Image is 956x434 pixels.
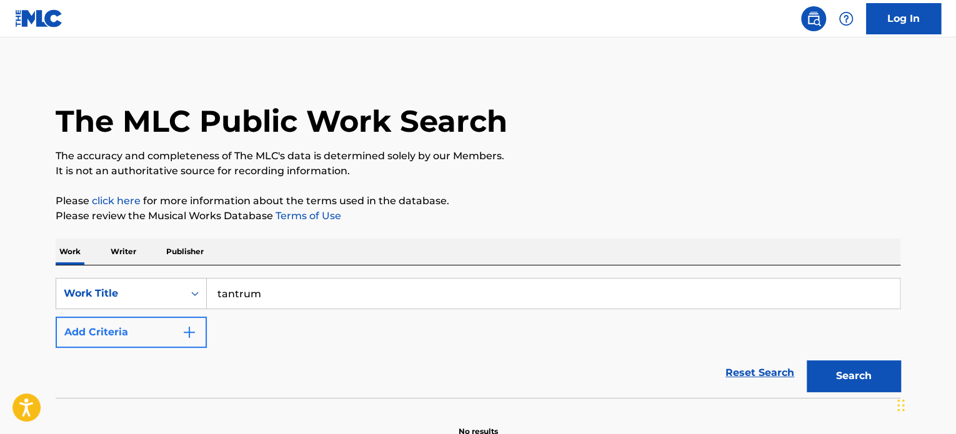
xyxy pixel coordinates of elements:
button: Add Criteria [56,317,207,348]
iframe: Chat Widget [894,374,956,434]
p: It is not an authoritative source for recording information. [56,164,900,179]
img: help [839,11,854,26]
a: Log In [866,3,941,34]
p: Work [56,239,84,265]
a: Terms of Use [273,210,341,222]
p: Publisher [162,239,207,265]
h1: The MLC Public Work Search [56,102,507,140]
p: Please for more information about the terms used in the database. [56,194,900,209]
div: Drag [897,387,905,424]
a: Public Search [801,6,826,31]
p: Writer [107,239,140,265]
img: MLC Logo [15,9,63,27]
div: Work Title [64,286,176,301]
div: Help [834,6,859,31]
p: The accuracy and completeness of The MLC's data is determined solely by our Members. [56,149,900,164]
form: Search Form [56,278,900,398]
a: Reset Search [719,359,800,387]
a: click here [92,195,141,207]
p: Please review the Musical Works Database [56,209,900,224]
button: Search [807,360,900,392]
img: 9d2ae6d4665cec9f34b9.svg [182,325,197,340]
img: search [806,11,821,26]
